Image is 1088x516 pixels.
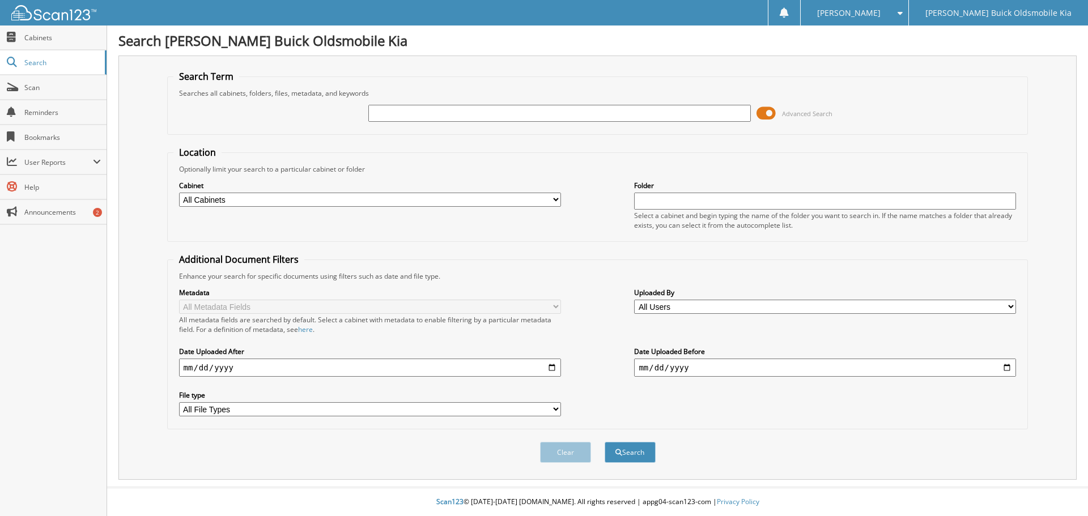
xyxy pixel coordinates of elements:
span: Advanced Search [782,109,832,118]
h1: Search [PERSON_NAME] Buick Oldsmobile Kia [118,31,1077,50]
span: User Reports [24,157,93,167]
label: Metadata [179,288,561,297]
span: [PERSON_NAME] Buick Oldsmobile Kia [925,10,1072,16]
label: File type [179,390,561,400]
span: Reminders [24,108,101,117]
label: Cabinet [179,181,561,190]
legend: Search Term [173,70,239,83]
button: Clear [540,442,591,463]
div: All metadata fields are searched by default. Select a cabinet with metadata to enable filtering b... [179,315,561,334]
span: Announcements [24,207,101,217]
span: Help [24,182,101,192]
label: Date Uploaded Before [634,347,1016,356]
div: © [DATE]-[DATE] [DOMAIN_NAME]. All rights reserved | appg04-scan123-com | [107,488,1088,516]
label: Uploaded By [634,288,1016,297]
button: Search [605,442,656,463]
a: Privacy Policy [717,497,759,506]
label: Folder [634,181,1016,190]
span: Scan123 [436,497,464,506]
legend: Location [173,146,222,159]
span: Bookmarks [24,133,101,142]
div: Select a cabinet and begin typing the name of the folder you want to search in. If the name match... [634,211,1016,230]
div: Optionally limit your search to a particular cabinet or folder [173,164,1022,174]
span: Search [24,58,99,67]
legend: Additional Document Filters [173,253,304,266]
input: start [179,359,561,377]
img: scan123-logo-white.svg [11,5,96,20]
span: Cabinets [24,33,101,42]
a: here [298,325,313,334]
label: Date Uploaded After [179,347,561,356]
div: Enhance your search for specific documents using filters such as date and file type. [173,271,1022,281]
input: end [634,359,1016,377]
span: Scan [24,83,101,92]
div: Searches all cabinets, folders, files, metadata, and keywords [173,88,1022,98]
span: [PERSON_NAME] [817,10,881,16]
div: 2 [93,208,102,217]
